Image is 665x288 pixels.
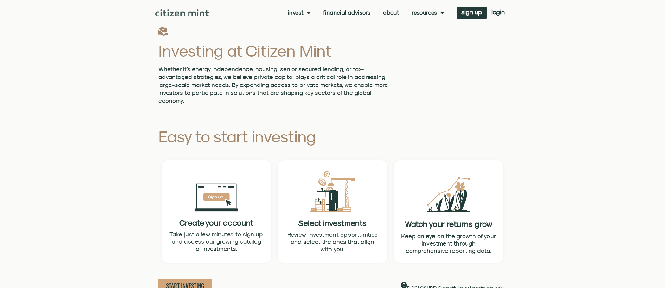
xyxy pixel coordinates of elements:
[323,9,370,16] a: Financial Advisors
[158,128,333,145] h2: Easy to start investing
[288,9,310,16] a: Invest
[398,220,500,228] h2: Watch your returns grow​
[288,9,444,16] nav: Menu
[158,66,388,104] span: Whether it’s energy independence, housing, senior secured lending, or tax-advantaged strategies, ...
[461,10,482,14] span: sign up
[165,220,268,226] h2: Create your account
[158,43,388,59] h2: Investing at Citizen Mint
[383,9,399,16] a: About
[401,233,497,254] p: Keep an eye on the growth of your investment through comprehensive reporting data.
[287,231,378,253] span: Review investment opportunities and select the ones that align with you.
[491,10,505,14] span: login
[158,27,168,36] img: flower1_DG
[457,7,487,19] a: sign up
[281,220,384,226] h2: Select investments​
[487,7,509,19] a: login
[412,9,444,16] a: Resources
[169,231,265,253] p: Take just a few minutes to sign up and access our growing catalog of investments.
[155,9,209,16] img: Citizen Mint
